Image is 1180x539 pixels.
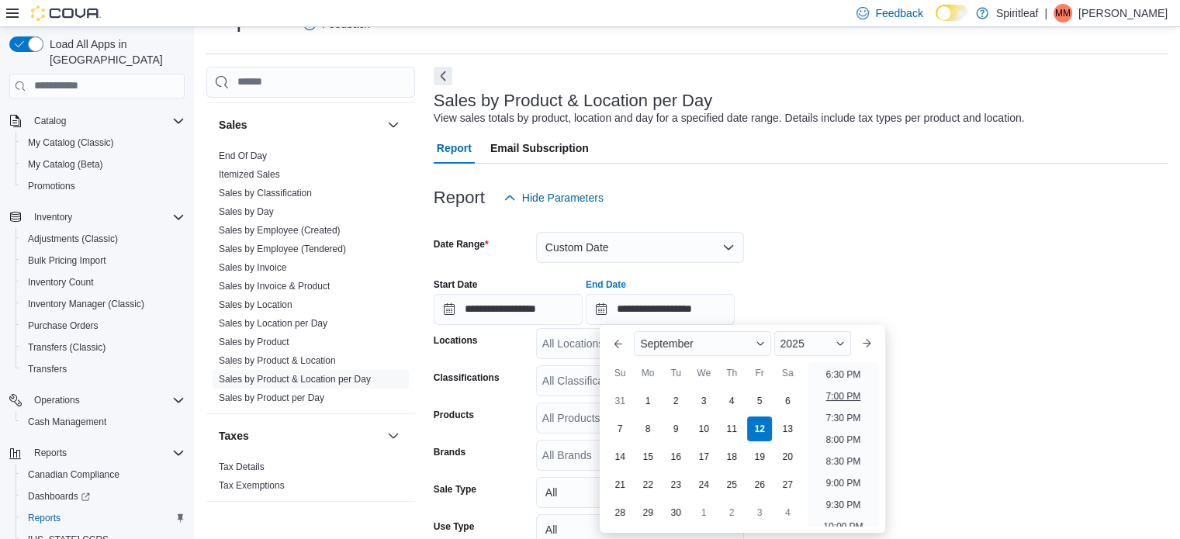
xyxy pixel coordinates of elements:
[747,416,772,441] div: day-12
[640,337,693,350] span: September
[635,361,660,385] div: Mo
[691,472,716,497] div: day-24
[219,225,341,236] a: Sales by Employee (Created)
[820,387,867,406] li: 7:00 PM
[22,413,185,431] span: Cash Management
[820,409,867,427] li: 7:30 PM
[28,320,99,332] span: Purchase Orders
[817,517,869,536] li: 10:00 PM
[28,112,72,130] button: Catalog
[607,500,632,525] div: day-28
[747,472,772,497] div: day-26
[219,318,327,329] a: Sales by Location per Day
[663,472,688,497] div: day-23
[775,472,800,497] div: day-27
[16,250,191,271] button: Bulk Pricing Import
[16,507,191,529] button: Reports
[607,389,632,413] div: day-31
[219,428,249,444] h3: Taxes
[28,180,75,192] span: Promotions
[808,362,878,527] ul: Time
[16,293,191,315] button: Inventory Manager (Classic)
[28,512,61,524] span: Reports
[607,361,632,385] div: Su
[820,452,867,471] li: 8:30 PM
[634,331,770,356] div: Button. Open the month selector. September is currently selected.
[28,391,185,409] span: Operations
[775,416,800,441] div: day-13
[775,389,800,413] div: day-6
[691,389,716,413] div: day-3
[219,206,274,217] a: Sales by Day
[607,472,632,497] div: day-21
[28,490,90,503] span: Dashboards
[219,336,289,348] span: Sales by Product
[820,496,867,514] li: 9:30 PM
[22,133,185,152] span: My Catalog (Classic)
[434,520,474,533] label: Use Type
[536,477,744,508] button: All
[606,331,631,356] button: Previous Month
[437,133,472,164] span: Report
[22,316,185,335] span: Purchase Orders
[434,278,478,291] label: Start Date
[28,363,67,375] span: Transfers
[22,251,185,270] span: Bulk Pricing Import
[434,67,452,85] button: Next
[219,354,336,367] span: Sales by Product & Location
[775,361,800,385] div: Sa
[747,389,772,413] div: day-5
[22,133,120,152] a: My Catalog (Classic)
[875,5,922,21] span: Feedback
[22,155,185,174] span: My Catalog (Beta)
[28,158,103,171] span: My Catalog (Beta)
[22,360,185,378] span: Transfers
[1054,4,1072,22] div: Melissa M
[28,136,114,149] span: My Catalog (Classic)
[16,358,191,380] button: Transfers
[1078,4,1168,22] p: [PERSON_NAME]
[606,387,801,527] div: September, 2025
[497,182,610,213] button: Hide Parameters
[34,447,67,459] span: Reports
[22,338,185,357] span: Transfers (Classic)
[434,110,1025,126] div: View sales totals by product, location and day for a specified date range. Details include tax ty...
[28,444,185,462] span: Reports
[635,389,660,413] div: day-1
[719,416,744,441] div: day-11
[219,299,292,310] a: Sales by Location
[434,446,465,458] label: Brands
[16,271,191,293] button: Inventory Count
[16,132,191,154] button: My Catalog (Classic)
[663,416,688,441] div: day-9
[635,416,660,441] div: day-8
[747,500,772,525] div: day-3
[936,21,936,22] span: Dark Mode
[747,444,772,469] div: day-19
[663,500,688,525] div: day-30
[219,188,312,199] a: Sales by Classification
[635,472,660,497] div: day-22
[219,428,381,444] button: Taxes
[219,479,285,492] span: Tax Exemptions
[16,411,191,433] button: Cash Management
[219,480,285,491] a: Tax Exemptions
[719,472,744,497] div: day-25
[16,337,191,358] button: Transfers (Classic)
[22,465,126,484] a: Canadian Compliance
[22,338,112,357] a: Transfers (Classic)
[747,361,772,385] div: Fr
[691,500,716,525] div: day-1
[774,331,851,356] div: Button. Open the year selector. 2025 is currently selected.
[384,116,403,134] button: Sales
[22,487,96,506] a: Dashboards
[219,299,292,311] span: Sales by Location
[219,168,280,181] span: Itemized Sales
[28,341,106,354] span: Transfers (Classic)
[16,175,191,197] button: Promotions
[936,5,968,21] input: Dark Mode
[22,465,185,484] span: Canadian Compliance
[1044,4,1047,22] p: |
[219,373,371,385] span: Sales by Product & Location per Day
[206,458,415,501] div: Taxes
